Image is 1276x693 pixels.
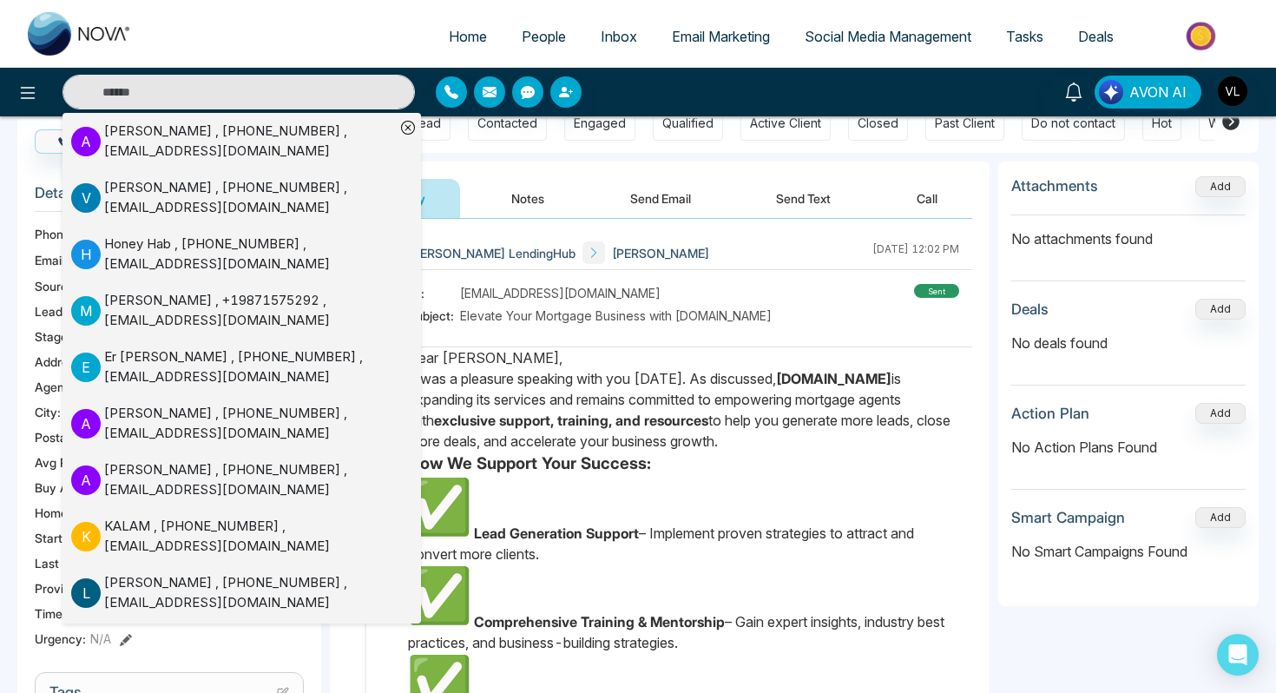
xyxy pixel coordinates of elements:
button: Add [1195,507,1246,528]
a: Deals [1061,20,1131,53]
a: Email Marketing [654,20,787,53]
div: Engaged [574,115,626,132]
span: Urgency : [35,630,86,648]
h3: Action Plan [1011,405,1089,422]
button: Add [1195,176,1246,197]
span: Avg Property Price : [35,453,144,472]
span: Subject: [408,307,460,325]
div: [PERSON_NAME] , [PHONE_NUMBER] , [EMAIL_ADDRESS][DOMAIN_NAME] [104,460,395,499]
span: Stage: [35,327,71,346]
span: [PERSON_NAME] LendingHub [408,244,576,262]
p: No deals found [1011,333,1246,353]
button: Send Text [741,179,865,218]
div: sent [914,284,959,298]
a: Social Media Management [787,20,989,53]
a: Inbox [583,20,654,53]
img: Lead Flow [1099,80,1123,104]
span: Deals [1078,28,1114,45]
span: Inbox [601,28,637,45]
span: Lead Type: [35,302,97,320]
span: Buy Area : [35,478,90,497]
span: Home Type : [35,504,102,522]
span: Tasks [1006,28,1043,45]
button: Send Email [595,179,726,218]
div: [PERSON_NAME] , [PHONE_NUMBER] , [EMAIL_ADDRESS][DOMAIN_NAME] [104,122,395,161]
div: [DATE] 12:02 PM [872,241,959,264]
img: Market-place.gif [1140,16,1266,56]
span: Postal Code : [35,428,106,446]
p: No Action Plans Found [1011,437,1246,458]
img: Nova CRM Logo [28,12,132,56]
img: User Avatar [1218,76,1247,106]
span: [EMAIL_ADDRESS][DOMAIN_NAME] [460,284,661,302]
span: Social Media Management [805,28,971,45]
span: Last Contact Date : [35,554,141,572]
a: Tasks [989,20,1061,53]
span: Timeframe : [35,604,99,623]
div: Active Client [750,115,821,132]
span: AVON AI [1129,82,1187,102]
h3: Details [35,184,304,211]
div: Do not contact [1031,115,1115,132]
span: People [522,28,566,45]
p: A [71,127,101,156]
p: V [71,183,101,213]
p: K [71,522,101,551]
p: H [71,240,101,269]
p: A [71,409,101,439]
div: [PERSON_NAME] , [PHONE_NUMBER] , [EMAIL_ADDRESS][DOMAIN_NAME] [104,573,395,612]
div: [PERSON_NAME] , [PHONE_NUMBER] , [EMAIL_ADDRESS][DOMAIN_NAME] [104,178,395,217]
div: Honey Hab , [PHONE_NUMBER] , [EMAIL_ADDRESS][DOMAIN_NAME] [104,234,395,274]
span: Home [449,28,487,45]
a: People [504,20,583,53]
p: M [71,296,101,326]
button: Notes [477,179,579,218]
button: Add [1195,299,1246,320]
div: KALAM , [PHONE_NUMBER] , [EMAIL_ADDRESS][DOMAIN_NAME] [104,517,395,556]
p: No attachments found [1011,215,1246,249]
div: Warm [1208,115,1240,132]
span: [PERSON_NAME] [612,244,709,262]
div: Past Client [935,115,995,132]
button: AVON AI [1095,76,1201,109]
span: Email: [35,251,68,269]
div: [PERSON_NAME] , +19871575292 , [EMAIL_ADDRESS][DOMAIN_NAME] [104,291,395,330]
div: [PERSON_NAME] , [PHONE_NUMBER] , [EMAIL_ADDRESS][DOMAIN_NAME] [104,404,395,443]
span: Province : [35,579,88,597]
p: A [71,465,101,495]
span: Add [1195,178,1246,193]
span: Elevate Your Mortgage Business with [DOMAIN_NAME] [460,307,772,325]
h3: Smart Campaign [1011,509,1125,526]
p: E [71,353,101,382]
div: Hot [1152,115,1172,132]
button: Call [35,129,119,154]
span: Source: [35,277,78,295]
div: Contacted [477,115,537,132]
h3: Deals [1011,300,1049,318]
span: N/A [90,630,111,648]
p: L [71,578,101,608]
span: To: [408,284,460,302]
button: Add [1195,403,1246,424]
div: Qualified [662,115,714,132]
span: Email Marketing [672,28,770,45]
span: Agent: [35,378,72,396]
span: Start Date : [35,529,96,547]
span: City : [35,403,61,421]
a: Home [431,20,504,53]
div: Closed [858,115,898,132]
p: No Smart Campaigns Found [1011,541,1246,562]
div: Er [PERSON_NAME] , [PHONE_NUMBER] , [EMAIL_ADDRESS][DOMAIN_NAME] [104,347,395,386]
h3: Attachments [1011,177,1098,195]
span: Phone: [35,225,74,243]
button: Call [882,179,972,218]
span: Address: [35,353,109,371]
div: Open Intercom Messenger [1217,634,1259,676]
